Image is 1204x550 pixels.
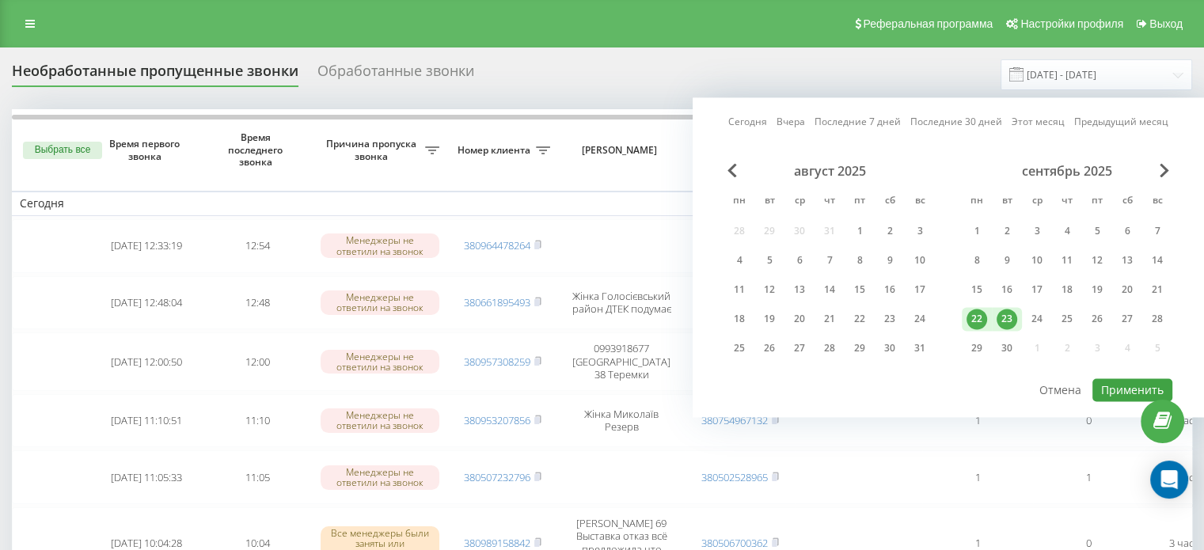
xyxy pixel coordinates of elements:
[992,248,1022,272] div: вт 9 сент. 2025 г.
[727,163,737,177] span: Previous Month
[905,219,935,243] div: вс 3 авг. 2025 г.
[91,332,202,390] td: [DATE] 12:00:50
[922,394,1033,448] td: 1
[1027,221,1047,241] div: 3
[1022,248,1052,272] div: ср 10 сент. 2025 г.
[848,190,872,214] abbr: пятница
[815,115,901,130] a: Последние 7 дней
[754,248,784,272] div: вт 5 авг. 2025 г.
[1117,279,1138,300] div: 20
[558,332,685,390] td: 0993918677 [GEOGRAPHIC_DATA] 38 Теремки
[962,278,992,302] div: пн 15 сент. 2025 г.
[1055,190,1079,214] abbr: четверг
[727,190,751,214] abbr: понедельник
[321,350,439,374] div: Менеджеры не ответили на звонок
[321,290,439,314] div: Менеджеры не ответили на звонок
[1033,450,1144,504] td: 1
[1112,278,1142,302] div: сб 20 сент. 2025 г.
[1117,221,1138,241] div: 6
[789,338,810,358] div: 27
[728,115,767,130] a: Сегодня
[997,309,1017,329] div: 23
[997,221,1017,241] div: 2
[1147,279,1168,300] div: 21
[819,250,840,271] div: 7
[1160,163,1169,177] span: Next Month
[1025,190,1049,214] abbr: среда
[1147,250,1168,271] div: 14
[1052,307,1082,331] div: чт 25 сент. 2025 г.
[759,279,780,300] div: 12
[1027,279,1047,300] div: 17
[1142,278,1172,302] div: вс 21 сент. 2025 г.
[875,248,905,272] div: сб 9 авг. 2025 г.
[1085,190,1109,214] abbr: пятница
[572,144,671,157] span: [PERSON_NAME]
[1057,309,1077,329] div: 25
[724,163,935,179] div: август 2025
[759,250,780,271] div: 5
[321,465,439,489] div: Менеджеры не ответили на звонок
[879,338,900,358] div: 30
[967,250,987,271] div: 8
[202,450,313,504] td: 11:05
[1115,190,1139,214] abbr: суббота
[1117,309,1138,329] div: 27
[845,219,875,243] div: пт 1 авг. 2025 г.
[962,336,992,360] div: пн 29 сент. 2025 г.
[815,248,845,272] div: чт 7 авг. 2025 г.
[104,138,189,162] span: Время первого звонка
[464,413,530,427] a: 380953207856
[1150,461,1188,499] div: Open Intercom Messenger
[818,190,841,214] abbr: четверг
[777,115,805,130] a: Вчера
[464,536,530,550] a: 380989158842
[849,250,870,271] div: 8
[1147,309,1168,329] div: 28
[875,336,905,360] div: сб 30 авг. 2025 г.
[784,336,815,360] div: ср 27 авг. 2025 г.
[202,276,313,330] td: 12:48
[91,276,202,330] td: [DATE] 12:48:04
[321,233,439,257] div: Менеджеры не ответили на звонок
[875,219,905,243] div: сб 2 авг. 2025 г.
[701,470,768,484] a: 380502528965
[815,336,845,360] div: чт 28 авг. 2025 г.
[1142,307,1172,331] div: вс 28 сент. 2025 г.
[754,278,784,302] div: вт 12 авг. 2025 г.
[967,221,987,241] div: 1
[202,332,313,390] td: 12:00
[789,309,810,329] div: 20
[1087,250,1107,271] div: 12
[754,307,784,331] div: вт 19 авг. 2025 г.
[1057,250,1077,271] div: 11
[1092,378,1172,401] button: Применить
[1145,190,1169,214] abbr: воскресенье
[849,338,870,358] div: 29
[558,394,685,448] td: Жінка Миколаїв Резерв
[910,309,930,329] div: 24
[905,336,935,360] div: вс 31 авг. 2025 г.
[1052,219,1082,243] div: чт 4 сент. 2025 г.
[910,250,930,271] div: 10
[1033,394,1144,448] td: 0
[12,63,298,87] div: Необработанные пропущенные звонки
[215,131,300,169] span: Время последнего звонка
[922,450,1033,504] td: 1
[729,309,750,329] div: 18
[845,248,875,272] div: пт 8 авг. 2025 г.
[1112,248,1142,272] div: сб 13 сент. 2025 г.
[997,338,1017,358] div: 30
[1082,248,1112,272] div: пт 12 сент. 2025 г.
[455,144,536,157] span: Номер клиента
[1074,115,1168,130] a: Предыдущий месяц
[1057,279,1077,300] div: 18
[464,355,530,369] a: 380957308259
[849,279,870,300] div: 15
[1027,250,1047,271] div: 10
[1012,115,1065,130] a: Этот месяц
[875,307,905,331] div: сб 23 авг. 2025 г.
[997,279,1017,300] div: 16
[910,221,930,241] div: 3
[1117,250,1138,271] div: 13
